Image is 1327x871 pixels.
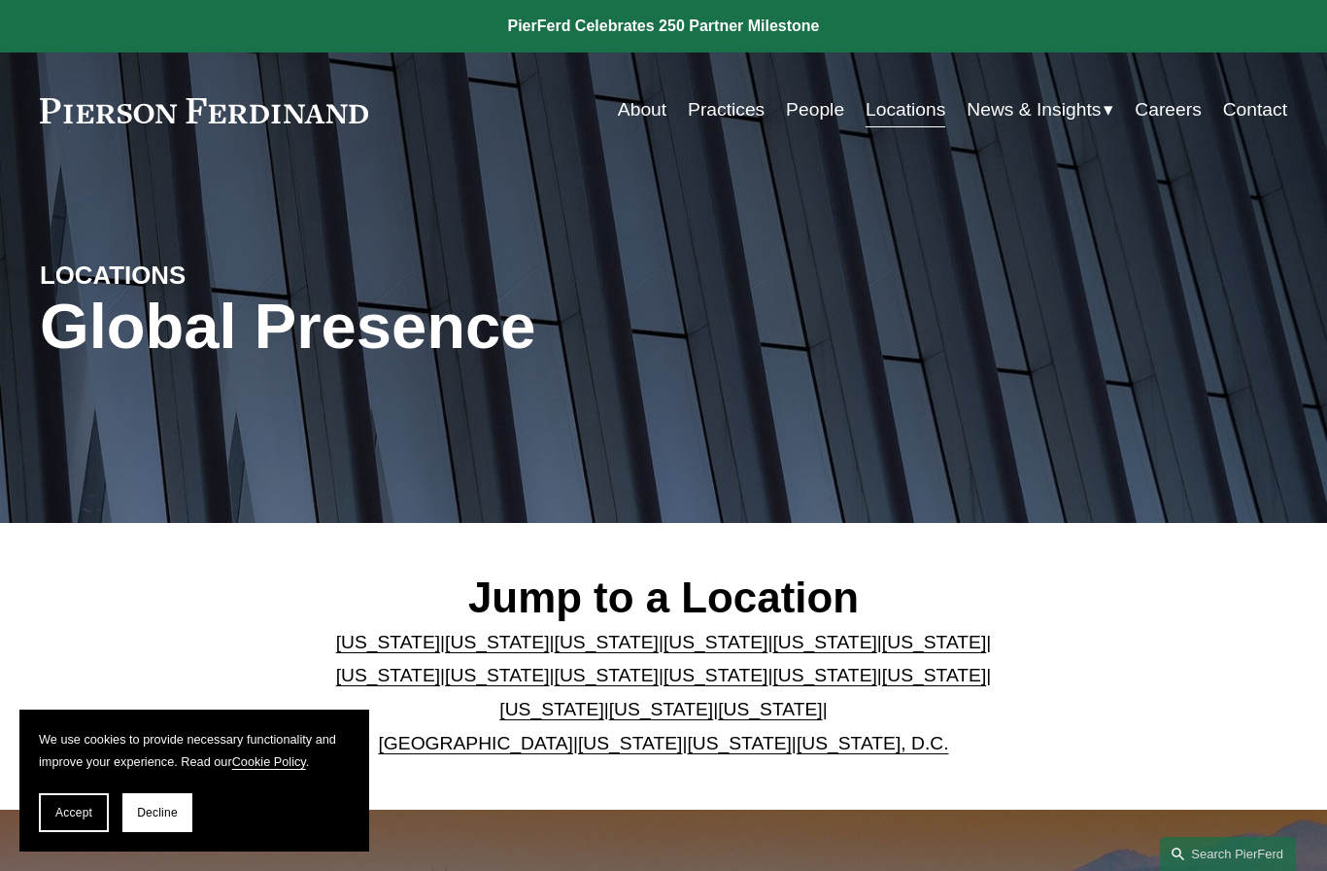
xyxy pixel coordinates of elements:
a: [US_STATE] [609,699,713,719]
a: [US_STATE] [772,665,876,685]
a: About [618,91,666,129]
a: [US_STATE] [336,632,440,652]
h2: Jump to a Location [299,572,1027,623]
a: folder dropdown [967,91,1113,129]
button: Decline [122,793,192,832]
a: [US_STATE] [772,632,876,652]
span: News & Insights [967,93,1101,127]
a: Cookie Policy [232,754,306,769]
button: Accept [39,793,109,832]
a: Careers [1135,91,1202,129]
a: [US_STATE] [555,665,659,685]
p: | | | | | | | | | | | | | | | | | | [299,626,1027,761]
p: We use cookies to provide necessary functionality and improve your experience. Read our . [39,729,350,774]
a: [US_STATE] [687,733,791,753]
a: Practices [688,91,765,129]
a: Locations [866,91,945,129]
a: [US_STATE], D.C. [797,733,949,753]
h1: Global Presence [40,291,871,364]
a: [US_STATE] [336,665,440,685]
h4: LOCATIONS [40,260,352,292]
a: [US_STATE] [578,733,682,753]
section: Cookie banner [19,710,369,852]
a: [US_STATE] [663,665,767,685]
span: Decline [137,806,178,819]
a: [US_STATE] [445,665,549,685]
a: Search this site [1160,837,1296,871]
a: [US_STATE] [882,632,986,652]
a: People [786,91,844,129]
a: [US_STATE] [882,665,986,685]
a: [US_STATE] [555,632,659,652]
a: Contact [1223,91,1287,129]
a: [US_STATE] [718,699,822,719]
span: Accept [55,806,92,819]
a: [US_STATE] [445,632,549,652]
a: [US_STATE] [663,632,767,652]
a: [US_STATE] [499,699,603,719]
a: [GEOGRAPHIC_DATA] [378,733,573,753]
